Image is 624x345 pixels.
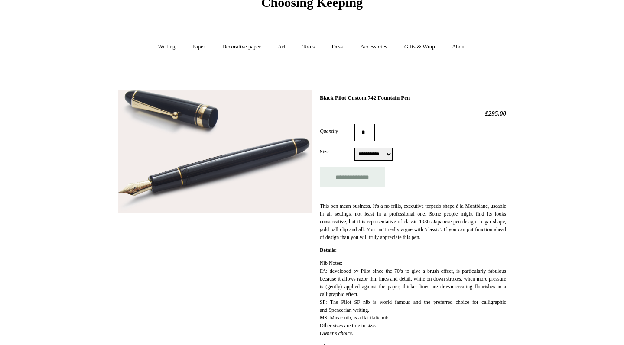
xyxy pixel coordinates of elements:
p: Nib Notes: FA: developed by Pilot since the 70’s to give a brush effect, is particularly fabulous... [320,259,506,337]
a: About [444,35,474,58]
a: Gifts & Wrap [396,35,443,58]
strong: Details: [320,247,337,253]
a: Writing [150,35,183,58]
h2: £295.00 [320,110,506,117]
a: Desk [324,35,351,58]
em: Owner's choice. [320,330,353,336]
p: This pen mean business. It's a no frills, executive torpedo shape à la Montblanc, useable in all ... [320,202,506,241]
a: Tools [295,35,323,58]
img: Black Pilot Custom 742 Fountain Pen [118,90,312,213]
label: Size [320,148,354,155]
label: Quantity [320,127,354,135]
a: Art [270,35,293,58]
a: Accessories [353,35,395,58]
a: Paper [185,35,213,58]
a: Decorative paper [214,35,269,58]
a: Choosing Keeping [261,2,363,8]
h1: Black Pilot Custom 742 Fountain Pen [320,94,506,101]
